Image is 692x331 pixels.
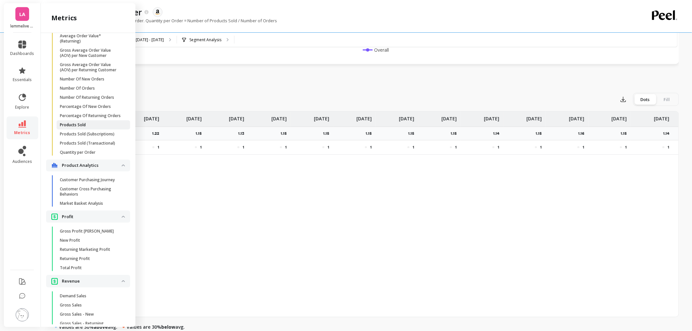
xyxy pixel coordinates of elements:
[60,141,115,146] p: Products Sold (Transactional)
[281,131,291,136] p: 1.15
[399,112,414,122] p: [DATE]
[60,238,80,243] p: New Profit
[161,324,175,330] strong: below
[60,104,111,109] p: Percentage Of New Orders
[12,159,32,164] span: audiences
[229,112,244,122] p: [DATE]
[323,131,333,136] p: 1.15
[122,280,125,282] img: down caret icon
[196,131,206,136] p: 1.15
[527,112,542,122] p: [DATE]
[51,278,58,285] img: navigation item icon
[60,113,121,118] p: Percentage Of Returning Orders
[200,145,202,150] p: 1
[62,214,122,220] p: Profit
[328,145,329,150] p: 1
[60,186,122,197] p: Customer Cross Purchasing Behaviors
[19,10,25,18] span: LA
[441,112,457,122] p: [DATE]
[60,265,82,270] p: Total Profit
[60,293,86,299] p: Demand Sales
[408,131,418,136] p: 1.15
[451,131,461,136] p: 1.15
[60,321,104,326] p: Gross Sales - Returning
[621,131,631,136] p: 1.15
[413,145,414,150] p: 1
[60,86,95,91] p: Number Of Orders
[60,33,122,44] p: Average Order Value* (Returning)
[60,177,115,183] p: Customer Purchasing Journey
[60,77,104,82] p: Number Of New Orders
[625,145,627,150] p: 1
[55,18,277,24] p: Average number of products per order. Quantity per Order = Number of Products Sold / Number of Or...
[62,162,122,169] p: Product Analytics
[51,213,58,220] img: navigation item icon
[55,74,679,89] nav: Tabs
[271,112,287,122] p: [DATE]
[60,62,122,73] p: Gross Average Order Value (AOV) per Returning Customer
[10,51,34,56] span: dashboards
[14,130,30,135] span: metrics
[366,131,376,136] p: 1.15
[186,112,202,122] p: [DATE]
[238,131,248,136] p: 1.13
[569,112,584,122] p: [DATE]
[122,216,125,218] img: down caret icon
[51,163,58,168] img: navigation item icon
[62,278,122,285] p: Revenue
[15,105,29,110] span: explore
[656,94,678,105] div: Fill
[60,122,86,128] p: Products Sold
[158,145,159,150] p: 1
[60,256,90,261] p: Returning Profit
[51,13,77,23] h2: metrics
[370,145,372,150] p: 1
[60,247,110,252] p: Returning Marketing Profit
[612,112,627,122] p: [DATE]
[578,131,588,136] p: 1.16
[60,95,114,100] p: Number Of Returning Orders
[540,145,542,150] p: 1
[10,24,34,29] p: lemmelive - Amazon
[493,131,503,136] p: 1.14
[155,9,161,15] img: api.amazon.svg
[189,37,221,43] p: Segment Analysis
[654,112,669,122] p: [DATE]
[152,131,163,136] p: 1.22
[60,229,114,234] p: Gross Profit [PERSON_NAME]
[60,303,82,308] p: Gross Sales
[122,165,125,166] img: down caret icon
[314,112,329,122] p: [DATE]
[634,94,656,105] div: Dots
[583,145,584,150] p: 1
[285,145,287,150] p: 1
[455,145,457,150] p: 1
[536,131,546,136] p: 1.15
[60,131,114,137] p: Products Sold (Subscriptions)
[663,131,673,136] p: 1.14
[60,48,122,58] p: Gross Average Order Value (AOV) per New Customer
[60,201,103,206] p: Market Basket Analysis
[668,145,669,150] p: 1
[498,145,499,150] p: 1
[60,312,94,317] p: Gross Sales - New
[13,77,32,82] span: essentials
[243,145,244,150] p: 1
[59,324,117,330] p: Values are 30% avg.
[60,150,95,155] p: Quantity per Order
[16,308,29,322] img: profile picture
[356,112,372,122] p: [DATE]
[127,324,185,330] p: Values are 30% avg.
[144,112,159,122] p: [DATE]
[484,112,499,122] p: [DATE]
